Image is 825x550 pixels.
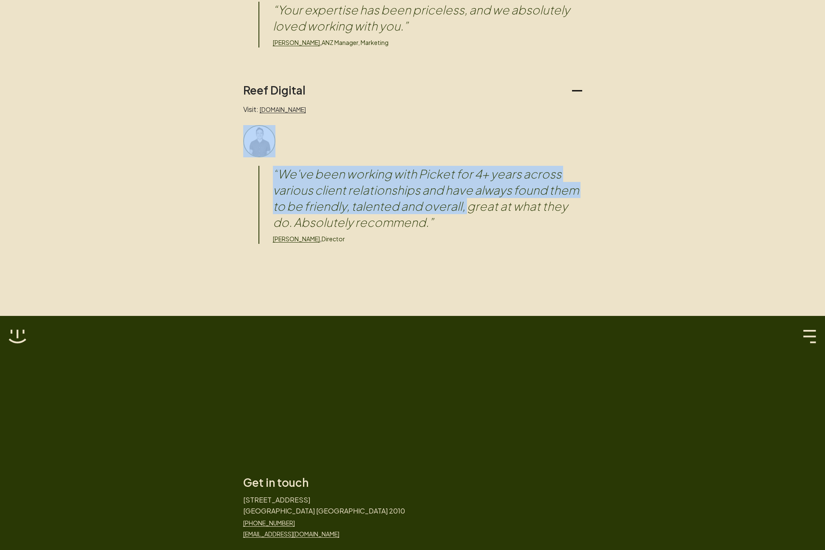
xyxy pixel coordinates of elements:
div: , [273,234,582,244]
a: [PERSON_NAME] [273,235,320,243]
div: Reef Digital [243,97,582,244]
h2: Reef Digital [243,84,306,97]
img: Client headshot [243,125,275,157]
p: Director [322,234,345,243]
blockquote: “ We've been working with Picket for 4+ years across various client relationships and have always... [273,166,582,230]
p: [STREET_ADDRESS] [GEOGRAPHIC_DATA] [GEOGRAPHIC_DATA] 2010 [243,494,405,516]
p: ANZ Manager, Marketing [322,38,389,47]
div: , [273,37,582,47]
button: Reef Digital [243,84,582,97]
a: [PHONE_NUMBER] [243,518,405,528]
a: [EMAIL_ADDRESS][DOMAIN_NAME] [243,529,405,539]
blockquote: “ Your expertise has been priceless, and we absolutely loved working with you. ” [273,2,582,34]
a: [PERSON_NAME] [273,39,320,46]
a: [DOMAIN_NAME] [260,106,306,113]
p: Visit: [243,104,582,115]
h2: Get in touch [243,476,405,489]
